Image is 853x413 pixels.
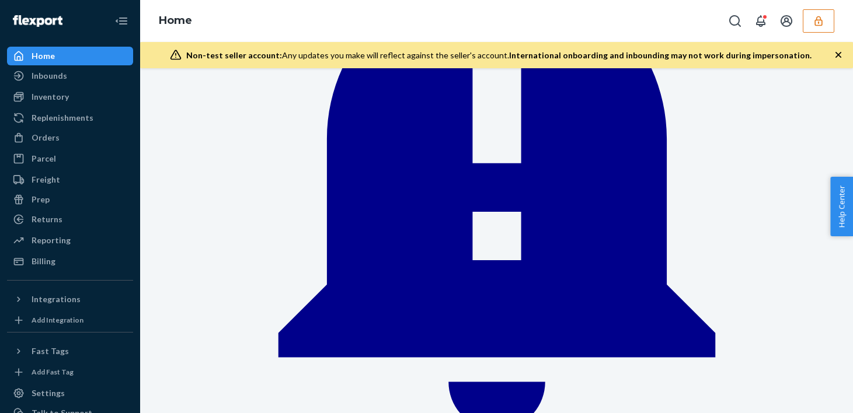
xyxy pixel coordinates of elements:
[7,47,133,65] a: Home
[749,9,772,33] button: Open notifications
[7,87,133,106] a: Inventory
[32,256,55,267] div: Billing
[7,290,133,309] button: Integrations
[32,153,56,164] div: Parcel
[186,50,282,60] span: Non-test seller account:
[32,235,71,246] div: Reporting
[7,252,133,271] a: Billing
[7,342,133,360] button: Fast Tags
[7,170,133,189] a: Freight
[32,91,69,103] div: Inventory
[32,315,83,325] div: Add Integration
[159,14,192,27] a: Home
[32,213,62,225] div: Returns
[7,149,133,168] a: Parcel
[7,66,133,85] a: Inbounds
[32,174,60,185] div: Freight
[7,365,133,379] a: Add Fast Tag
[32,194,50,205] div: Prep
[186,50,812,61] div: Any updates you make will reflect against the seller's account.
[32,387,65,399] div: Settings
[32,70,67,82] div: Inbounds
[32,112,93,124] div: Replenishments
[7,190,133,209] a: Prep
[7,210,133,229] a: Returns
[7,313,133,327] a: Add Integration
[830,177,853,236] button: Help Center
[7,384,133,402] a: Settings
[7,108,133,127] a: Replenishments
[32,132,60,143] div: Orders
[32,345,69,357] div: Fast Tags
[775,9,798,33] button: Open account menu
[509,50,812,60] span: International onboarding and inbounding may not work during impersonation.
[7,128,133,147] a: Orders
[32,293,81,305] div: Integrations
[149,4,201,38] ol: breadcrumbs
[32,367,74,377] div: Add Fast Tag
[723,9,747,33] button: Open Search Box
[110,9,133,33] button: Close Navigation
[7,231,133,250] a: Reporting
[13,15,62,27] img: Flexport logo
[32,50,55,62] div: Home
